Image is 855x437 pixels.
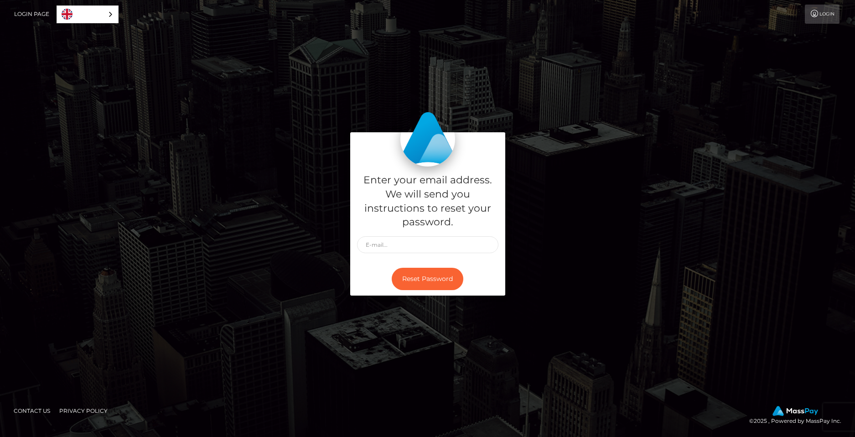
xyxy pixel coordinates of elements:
img: MassPay [772,406,818,416]
a: Privacy Policy [56,404,111,418]
div: © 2025 , Powered by MassPay Inc. [749,406,848,426]
img: MassPay Login [400,112,455,166]
input: E-mail... [357,236,498,253]
a: Contact Us [10,404,54,418]
div: Language [57,5,119,23]
button: Reset Password [392,268,463,290]
a: Login [805,5,839,24]
aside: Language selected: English [57,5,119,23]
a: English [57,6,118,23]
h5: Enter your email address. We will send you instructions to reset your password. [357,173,498,229]
a: Login Page [14,5,49,24]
